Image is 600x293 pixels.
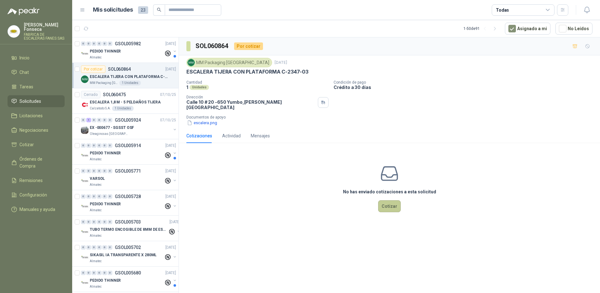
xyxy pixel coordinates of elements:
[115,143,141,148] p: GSOL005914
[81,269,177,289] a: 0 0 0 0 0 0 GSOL005680[DATE] Company LogoPEDIDO THINNERAlmatec
[19,54,29,61] span: Inicio
[334,80,597,85] p: Condición de pago
[165,168,176,174] p: [DATE]
[115,220,141,224] p: GSOL005703
[138,6,148,14] span: 23
[90,201,121,207] p: PEDIDO THINNER
[81,218,181,238] a: 0 0 0 0 0 0 GSOL005703[DATE] Company LogoTUBO TERMO ENCOGIBLE DE 8MM DE ESPESOR X 5CMSAlmatec
[19,206,55,213] span: Manuales y ayuda
[102,271,107,275] div: 0
[81,245,86,250] div: 0
[81,244,177,264] a: 0 0 0 0 0 0 GSOL005702[DATE] Company LogoSIKASIL IA TRANSPARENTE X 280MLAlmatec
[108,41,112,46] div: 0
[102,220,107,224] div: 0
[165,245,176,251] p: [DATE]
[81,91,100,98] div: Cerrado
[251,132,270,139] div: Mensajes
[90,150,121,156] p: PEDIDO THINNER
[90,284,102,289] p: Almatec
[81,41,86,46] div: 0
[165,143,176,149] p: [DATE]
[8,139,65,151] a: Cotizar
[90,227,168,233] p: TUBO TERMO ENCOGIBLE DE 8MM DE ESPESOR X 5CMS
[112,106,134,111] div: 1 Unidades
[81,116,177,136] a: 0 1 0 0 0 0 GSOL00592407/10/25 Company LogoEX -000677 - SGSST OSFOleaginosas [GEOGRAPHIC_DATA][PE...
[97,118,102,122] div: 0
[186,99,315,110] p: Calle 10 # 20 -650 Yumbo , [PERSON_NAME][GEOGRAPHIC_DATA]
[102,41,107,46] div: 0
[186,69,308,75] p: ESCALERA TIJERA CON PLATAFORMA C-2347-03
[169,219,180,225] p: [DATE]
[81,40,177,60] a: 0 0 0 0 0 0 GSOL005982[DATE] Company LogoPEDIDO THINNERAlmatec
[196,41,229,51] h3: SOL060864
[108,67,131,71] p: SOL060864
[115,41,141,46] p: GSOL005982
[92,118,96,122] div: 0
[108,118,112,122] div: 0
[165,66,176,72] p: [DATE]
[97,143,102,148] div: 0
[92,194,96,199] div: 0
[86,194,91,199] div: 0
[90,259,102,264] p: Almatec
[81,65,105,73] div: Por cotizar
[93,5,133,14] h1: Mis solicitudes
[19,177,43,184] span: Remisiones
[186,58,272,67] div: MM Packaging [GEOGRAPHIC_DATA]
[92,169,96,173] div: 0
[186,95,315,99] p: Dirección
[115,271,141,275] p: GSOL005680
[19,98,41,105] span: Solicitudes
[90,74,168,80] p: ESCALERA TIJERA CON PLATAFORMA C-2347-03
[555,23,592,35] button: No Leídos
[72,63,179,88] a: Por cotizarSOL060864[DATE] Company LogoESCALERA TIJERA CON PLATAFORMA C-2347-03MM Packaging [GEOG...
[505,23,550,35] button: Asignado a mi
[19,69,29,76] span: Chat
[103,92,126,97] p: SOL060475
[186,80,329,85] p: Cantidad
[108,143,112,148] div: 0
[19,112,43,119] span: Licitaciones
[90,157,102,162] p: Almatec
[234,42,263,50] div: Por cotizar
[115,169,141,173] p: GSOL005771
[81,101,88,108] img: Company Logo
[97,271,102,275] div: 0
[186,85,188,90] p: 1
[24,23,65,31] p: [PERSON_NAME] Fonseca
[222,132,241,139] div: Actividad
[8,52,65,64] a: Inicio
[19,191,47,198] span: Configuración
[81,193,177,213] a: 0 0 0 0 0 0 GSOL005728[DATE] Company LogoPEDIDO THINNERAlmatec
[81,203,88,210] img: Company Logo
[86,41,91,46] div: 0
[86,143,91,148] div: 0
[334,85,597,90] p: Crédito a 30 días
[92,41,96,46] div: 0
[108,194,112,199] div: 0
[81,271,86,275] div: 0
[108,220,112,224] div: 0
[496,7,509,14] div: Todas
[108,245,112,250] div: 0
[115,245,141,250] p: GSOL005702
[19,83,33,90] span: Tareas
[8,153,65,172] a: Órdenes de Compra
[8,8,40,15] img: Logo peakr
[92,143,96,148] div: 0
[108,271,112,275] div: 0
[81,75,88,83] img: Company Logo
[97,169,102,173] div: 0
[160,117,176,123] p: 07/10/25
[81,50,88,58] img: Company Logo
[86,118,91,122] div: 1
[90,233,102,238] p: Almatec
[119,80,141,86] div: 1 Unidades
[8,174,65,186] a: Remisiones
[19,141,34,148] span: Cotizar
[86,245,91,250] div: 0
[165,194,176,200] p: [DATE]
[8,81,65,93] a: Tareas
[8,203,65,215] a: Manuales y ayuda
[160,92,176,98] p: 07/10/25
